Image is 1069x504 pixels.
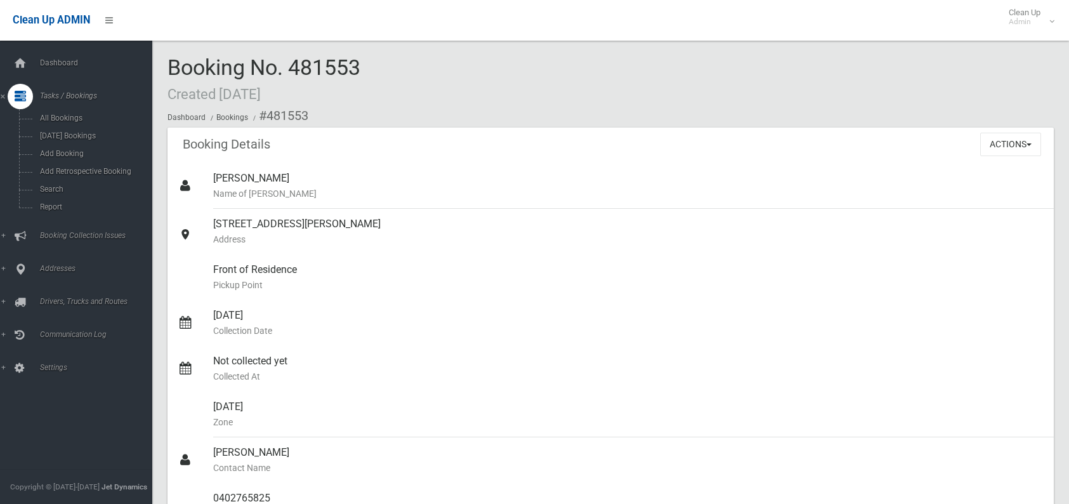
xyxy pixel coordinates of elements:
[36,264,162,273] span: Addresses
[213,186,1044,201] small: Name of [PERSON_NAME]
[167,86,261,102] small: Created [DATE]
[213,460,1044,475] small: Contact Name
[213,163,1044,209] div: [PERSON_NAME]
[213,209,1044,255] div: [STREET_ADDRESS][PERSON_NAME]
[36,114,151,123] span: All Bookings
[213,277,1044,293] small: Pickup Point
[213,392,1044,437] div: [DATE]
[213,437,1044,483] div: [PERSON_NAME]
[36,167,151,176] span: Add Retrospective Booking
[36,149,151,158] span: Add Booking
[10,482,100,491] span: Copyright © [DATE]-[DATE]
[213,255,1044,300] div: Front of Residence
[213,414,1044,430] small: Zone
[36,330,162,339] span: Communication Log
[167,55,360,104] span: Booking No. 481553
[36,91,162,100] span: Tasks / Bookings
[36,231,162,240] span: Booking Collection Issues
[213,369,1044,384] small: Collected At
[1009,17,1040,27] small: Admin
[167,113,206,122] a: Dashboard
[167,132,285,157] header: Booking Details
[13,14,90,26] span: Clean Up ADMIN
[213,232,1044,247] small: Address
[980,133,1041,156] button: Actions
[1002,8,1053,27] span: Clean Up
[36,58,162,67] span: Dashboard
[216,113,248,122] a: Bookings
[250,104,308,128] li: #481553
[36,131,151,140] span: [DATE] Bookings
[102,482,147,491] strong: Jet Dynamics
[213,323,1044,338] small: Collection Date
[36,202,151,211] span: Report
[36,297,162,306] span: Drivers, Trucks and Routes
[213,346,1044,392] div: Not collected yet
[36,185,151,194] span: Search
[213,300,1044,346] div: [DATE]
[36,363,162,372] span: Settings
